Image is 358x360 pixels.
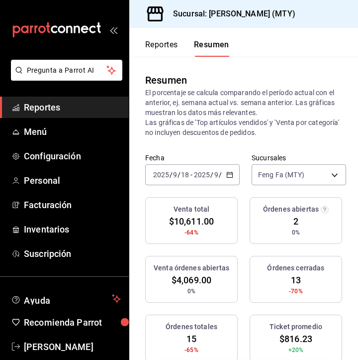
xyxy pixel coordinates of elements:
input: ---- [153,171,170,179]
input: -- [180,171,189,179]
button: open_drawer_menu [109,26,117,34]
span: Menú [24,125,121,138]
span: / [210,171,213,179]
span: 0% [292,228,300,237]
span: $4,069.00 [172,273,211,287]
span: Pregunta a Parrot AI [27,65,107,76]
input: -- [173,171,178,179]
span: 15 [186,332,196,346]
span: Facturación [24,198,121,212]
span: / [219,171,222,179]
span: Inventarios [24,223,121,236]
button: Reportes [145,40,178,57]
span: Configuración [24,149,121,163]
span: - [190,171,192,179]
h3: Órdenes totales [166,322,217,332]
div: Resumen [145,73,187,88]
span: / [170,171,173,179]
span: Ayuda [24,293,108,305]
h3: Órdenes abiertas [263,204,319,215]
input: -- [214,171,219,179]
span: 2 [293,215,298,228]
span: $816.23 [279,332,312,346]
span: Feng Fa (MTY) [258,170,304,180]
span: $10,611.00 [169,215,214,228]
h3: Órdenes cerradas [267,263,324,273]
span: Personal [24,174,121,187]
span: -65% [184,346,198,355]
span: 13 [291,273,301,287]
input: ---- [193,171,210,179]
div: navigation tabs [145,40,229,57]
span: -70% [289,287,303,296]
label: Fecha [145,154,240,161]
label: Sucursales [252,154,346,161]
p: El porcentaje se calcula comparando el período actual con el anterior, ej. semana actual vs. sema... [145,88,342,137]
span: [PERSON_NAME] [24,340,121,354]
span: Reportes [24,101,121,114]
span: 0% [187,287,195,296]
span: Suscripción [24,247,121,260]
span: / [178,171,180,179]
h3: Venta órdenes abiertas [154,263,229,273]
button: Pregunta a Parrot AI [11,60,122,81]
span: -64% [184,228,198,237]
h3: Ticket promedio [269,322,322,332]
button: Resumen [194,40,229,57]
h3: Venta total [174,204,209,215]
span: Recomienda Parrot [24,316,121,329]
a: Pregunta a Parrot AI [7,72,122,83]
input: -- [222,171,231,179]
span: +20% [288,346,304,355]
h3: Sucursal: [PERSON_NAME] (MTY) [165,8,295,20]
